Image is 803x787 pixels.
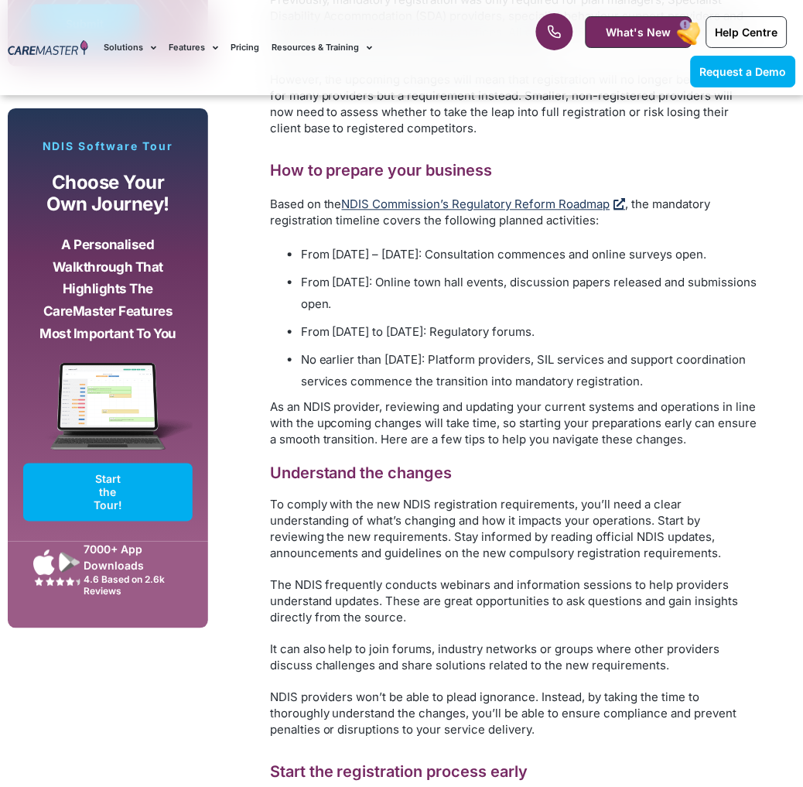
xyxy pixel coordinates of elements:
span: No earlier than [DATE]: Platform providers, SIL services and support coordination services commen... [301,353,747,389]
a: Request a Demo [691,56,796,87]
span: Request a Demo [700,65,787,78]
a: Solutions [104,22,156,74]
h2: Start the registration process early [270,762,757,782]
nav: Menu [104,22,512,74]
img: Apple App Store Icon [33,549,55,576]
div: 4.6 Based on 2.6k Reviews [84,574,185,597]
span: , the mandatory registration timeline covers the following planned activities: [270,197,711,228]
a: Resources & Training [272,22,372,74]
h2: How to prepare your business [270,161,757,181]
a: NDIS Commission’s Regulatory Reform Roadmap [342,197,626,212]
span: As an NDIS provider, reviewing and updating your current systems and operations in line with the ... [270,400,757,447]
span: From [DATE] – [DATE]: Consultation commences and online surveys open. [301,248,707,262]
span: What's New [607,26,671,39]
img: Google Play App Icon [59,551,80,574]
span: However, the upcoming changes will mean that registration will no longer be a choice for many pro... [270,73,741,136]
span: Help Centre [716,26,778,39]
span: NDIS providers won’t be able to plead ignorance. Instead, by taking the time to thoroughly unders... [270,690,737,737]
img: Google Play Store App Review Stars [34,577,80,587]
span: From [DATE] to [DATE]: Regulatory forums. [301,325,535,340]
div: 7000+ App Downloads [84,542,185,574]
span: It can also help to join forums, industry networks or groups where other providers discuss challe... [270,642,720,673]
a: Start the Tour! [23,464,193,522]
span: The NDIS frequently conducts webinars and information sessions to help providers understand updat... [270,578,739,625]
span: From [DATE]: Online town hall events, discussion papers released and submissions open. [301,275,757,312]
a: Pricing [231,22,259,74]
p: A personalised walkthrough that highlights the CareMaster features most important to you [35,234,181,344]
a: Features [169,22,218,74]
a: Help Centre [706,16,788,48]
a: What's New [586,16,692,48]
p: NDIS Software Tour [23,139,193,153]
span: To comply with the new NDIS registration requirements, you’ll need a clear understanding of what’... [270,498,722,561]
span: Based on the [270,197,342,212]
h3: Understand the changes [270,464,757,484]
span: NDIS Commission’s Regulatory Reform Roadmap [342,197,610,212]
p: Choose your own journey! [35,172,181,216]
img: CareMaster Logo [8,39,88,57]
img: CareMaster Software Mockup on Screen [23,363,193,464]
span: Start the Tour! [94,473,122,512]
